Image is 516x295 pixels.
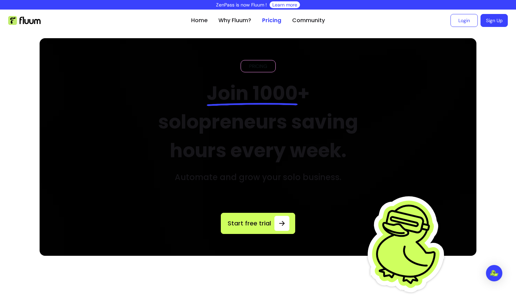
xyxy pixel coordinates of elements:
[450,14,478,27] a: Login
[227,219,272,228] span: Start free trial
[175,172,341,183] h3: Automate and grow your solo business.
[486,265,502,281] div: Open Intercom Messenger
[481,14,508,27] a: Sign Up
[191,16,207,25] a: Home
[272,1,297,8] a: Learn more
[221,213,295,234] a: Start free trial
[143,79,374,165] h2: + solopreneurs saving hours every week.
[218,16,251,25] a: Why Fluum?
[216,1,267,8] p: ZenPass is now Fluum !
[246,63,270,70] span: PRICING
[292,16,325,25] a: Community
[207,80,298,107] span: Join 1000
[8,16,41,25] img: Fluum Logo
[262,16,281,25] a: Pricing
